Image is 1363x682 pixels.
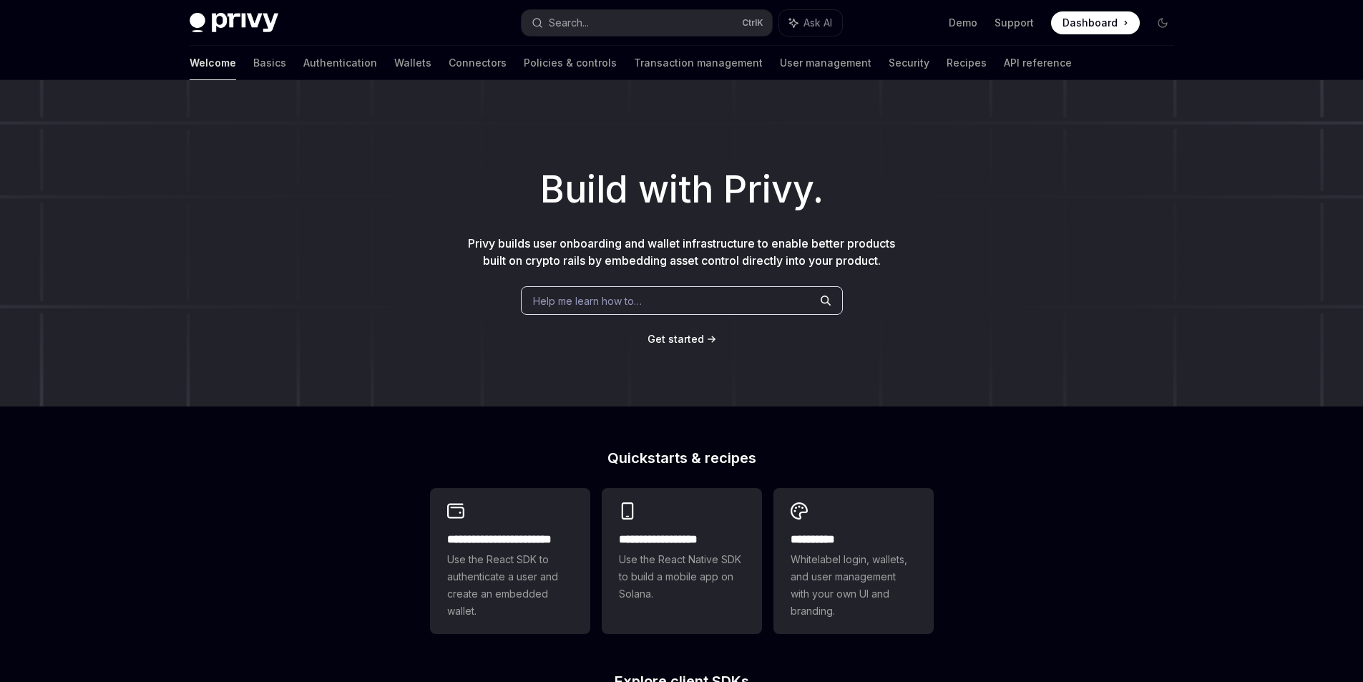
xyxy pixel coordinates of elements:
a: API reference [1004,46,1072,80]
a: **** **** **** ***Use the React Native SDK to build a mobile app on Solana. [602,488,762,634]
a: Transaction management [634,46,763,80]
a: Recipes [947,46,987,80]
a: Get started [648,332,704,346]
span: Help me learn how to… [533,293,642,308]
div: Search... [549,14,589,31]
button: Toggle dark mode [1151,11,1174,34]
a: Basics [253,46,286,80]
span: Use the React SDK to authenticate a user and create an embedded wallet. [447,551,573,620]
h1: Build with Privy. [23,162,1340,218]
a: Authentication [303,46,377,80]
h2: Quickstarts & recipes [430,451,934,465]
a: Demo [949,16,977,30]
a: Support [995,16,1034,30]
span: Whitelabel login, wallets, and user management with your own UI and branding. [791,551,917,620]
a: Security [889,46,929,80]
span: Ctrl K [742,17,763,29]
span: Use the React Native SDK to build a mobile app on Solana. [619,551,745,603]
span: Get started [648,333,704,345]
a: User management [780,46,871,80]
button: Ask AI [779,10,842,36]
a: Dashboard [1051,11,1140,34]
button: Search...CtrlK [522,10,772,36]
img: dark logo [190,13,278,33]
a: Policies & controls [524,46,617,80]
span: Dashboard [1062,16,1118,30]
a: Wallets [394,46,431,80]
span: Privy builds user onboarding and wallet infrastructure to enable better products built on crypto ... [468,236,895,268]
span: Ask AI [803,16,832,30]
a: **** *****Whitelabel login, wallets, and user management with your own UI and branding. [773,488,934,634]
a: Welcome [190,46,236,80]
a: Connectors [449,46,507,80]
